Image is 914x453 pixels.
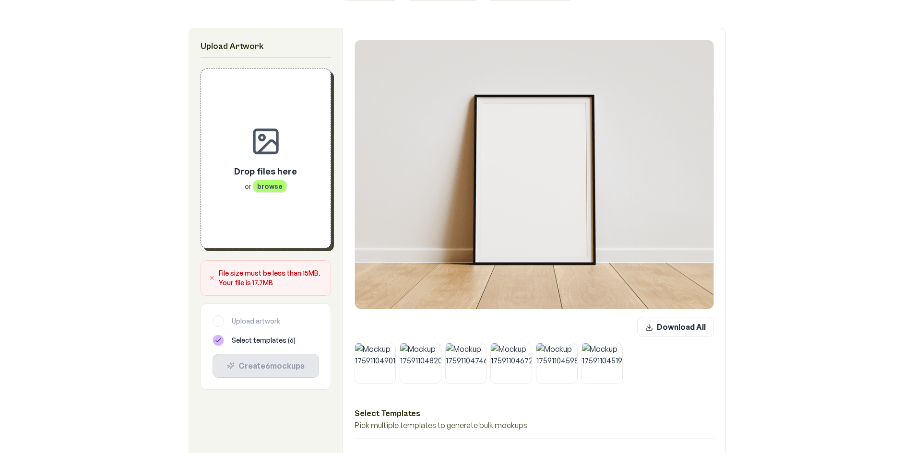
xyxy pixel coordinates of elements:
img: Mockup 1759110490128 [355,343,396,384]
img: Mockup 1759110467289 [491,343,532,384]
p: File size must be less than 15MB. Your file is 17.7MB [219,268,323,288]
h3: Select Templates [355,407,714,419]
p: Drop files here [234,164,297,178]
span: Upload artwork [232,316,280,326]
span: browse [253,180,287,193]
button: Download All [637,317,714,337]
p: Pick multiple templates to generate bulk mockups [355,419,714,431]
img: Mockup 1759110451969 [582,343,623,384]
div: Create 6 mockup s [221,360,311,372]
button: Create6mockups [213,354,319,378]
img: Mockup 1759110459857 [536,343,577,384]
img: Mockup 1759110482068 [400,343,441,384]
span: Select templates ( 6 ) [232,336,296,345]
h2: Upload Artwork [201,40,331,53]
img: Framed Poster 6 [355,40,713,309]
img: Mockup 1759110474698 [446,343,487,384]
p: or [234,182,297,191]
